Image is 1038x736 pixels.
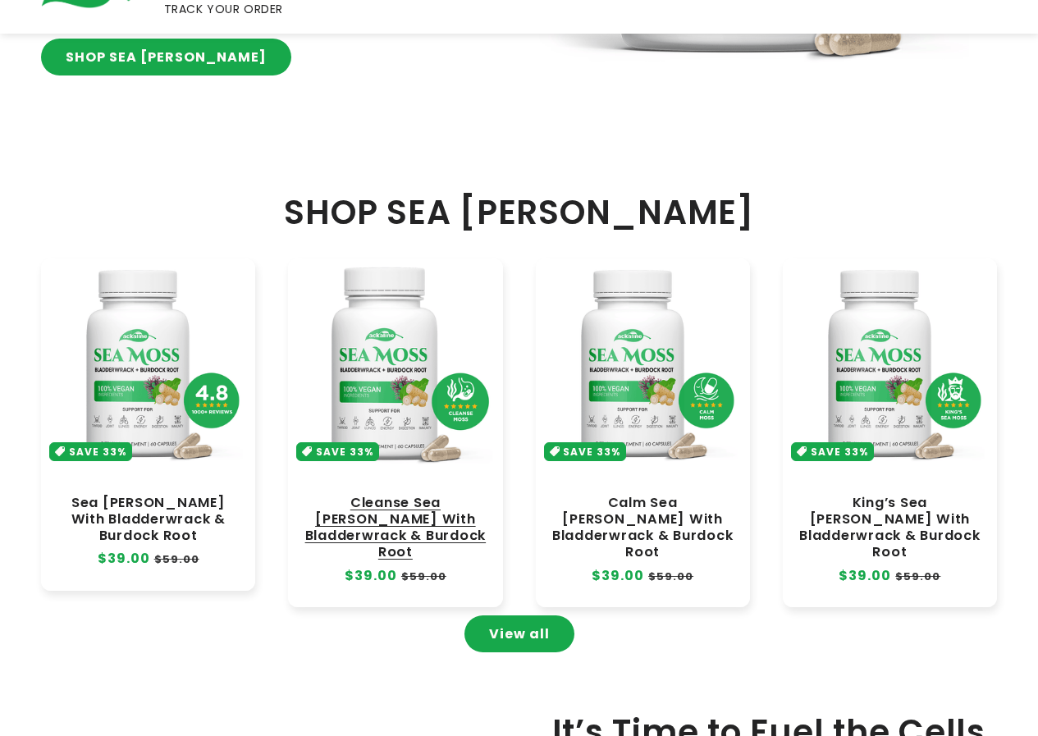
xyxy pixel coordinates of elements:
a: Cleanse Sea [PERSON_NAME] With Bladderwrack & Burdock Root [304,495,486,561]
h2: SHOP SEA [PERSON_NAME] [41,192,997,233]
a: SHOP SEA [PERSON_NAME] [41,39,291,75]
a: Sea [PERSON_NAME] With Bladderwrack & Burdock Root [57,495,239,544]
a: Calm Sea [PERSON_NAME] With Bladderwrack & Burdock Root [552,495,734,561]
a: View all products in the Sea Moss Capsules collection [464,615,574,652]
ul: Slider [41,258,997,607]
span: TRACK YOUR ORDER [164,2,284,16]
a: King’s Sea [PERSON_NAME] With Bladderwrack & Burdock Root [799,495,981,561]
